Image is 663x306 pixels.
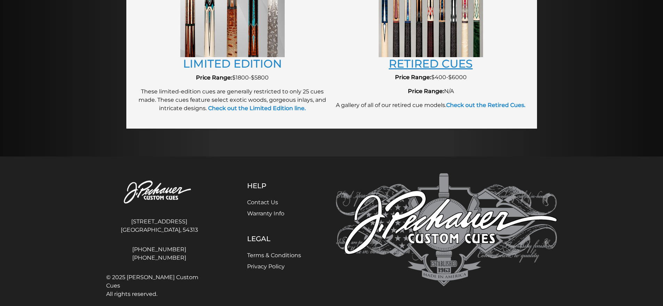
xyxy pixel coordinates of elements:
a: Warranty Info [247,210,284,217]
span: © 2025 [PERSON_NAME] Custom Cues All rights reserved. [106,273,213,298]
a: RETIRED CUES [389,57,473,70]
a: [PHONE_NUMBER] [106,254,213,262]
p: N/A [335,87,527,95]
h5: Help [247,182,301,190]
h5: Legal [247,235,301,243]
a: LIMITED EDITION [183,57,282,70]
a: Check out the Limited Edition line. [207,105,306,112]
a: [PHONE_NUMBER] [106,245,213,254]
p: These limited-edition cues are generally restricted to only 25 cues made. These cues feature sele... [137,87,328,113]
img: Pechauer Custom Cues [106,173,213,212]
img: Pechauer Custom Cues [336,173,557,286]
strong: Price Range: [408,88,444,94]
strong: Price Range: [196,74,232,81]
strong: Check out the Limited Edition line. [208,105,306,112]
a: Contact Us [247,199,278,206]
a: Check out the Retired Cues. [446,102,526,108]
address: [STREET_ADDRESS] [GEOGRAPHIC_DATA], 54313 [106,215,213,237]
strong: Price Range: [395,74,431,81]
a: Terms & Conditions [247,252,301,259]
a: Privacy Policy [247,263,285,270]
p: $400-$6000 [335,73,527,82]
p: A gallery of all of our retired cue models. [335,101,527,109]
p: $1800-$5800 [137,74,328,82]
